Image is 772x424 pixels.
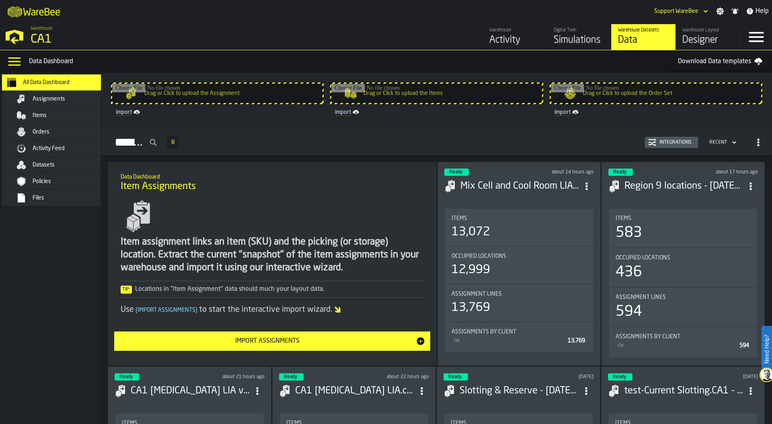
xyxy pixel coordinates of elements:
[2,107,115,124] li: menu Items
[136,307,138,313] span: [
[645,137,698,148] button: button-Integrations
[452,329,516,335] span: Assignments by Client
[460,385,579,397] h3: Slotting & Reserve - [DATE].csv
[617,343,736,348] div: CH
[460,385,579,397] div: Slotting & Reserve - 08.05.25.csv
[618,34,669,47] div: Data
[23,79,70,86] span: All Data Dashboard
[171,140,175,145] span: 8
[33,178,51,185] span: Policies
[119,375,133,379] span: Ready
[616,255,751,261] div: Title
[163,136,183,149] div: ButtonLoadMore-Load More-Prev-First-Last
[613,375,626,379] span: Ready
[445,322,593,352] div: stat-Assignments by Client
[675,24,740,50] a: link-to-/wh/i/76e2a128-1b54-4d66-80d4-05ae4c277723/designer
[121,172,424,180] h2: Sub Title
[696,169,758,175] div: Updated: 30/09/2025, 23:54:11 Created: 30/09/2025, 23:54:08
[284,375,297,379] span: Ready
[743,6,772,16] label: button-toggle-Help
[616,215,751,222] div: Title
[452,225,490,239] div: 13,072
[616,264,642,280] div: 436
[2,91,115,107] li: menu Assignments
[448,375,462,379] span: Ready
[29,57,671,66] div: Data Dashboard
[616,333,680,340] span: Assignments by Client
[121,304,424,315] div: Use to start the interactive import wizard.
[33,96,65,102] span: Assignments
[121,286,132,294] span: Tip:
[131,385,250,397] h3: CA1 [MEDICAL_DATA] LIA v5.csv
[2,74,115,91] li: menu All Data Dashboard
[609,327,757,357] div: stat-Assignments by Client
[2,140,115,157] li: menu Activity Feed
[728,7,742,15] label: button-toggle-Notifications
[452,253,506,259] span: Occupied Locations
[112,84,322,103] input: Drag or Click to upload the Assignment
[656,140,695,145] div: Integrations
[114,168,430,197] div: title-Item Assignments
[608,207,758,359] section: card-AssignmentDashboardCard
[696,374,758,380] div: Updated: 17/09/2025, 18:37:37 Created: 17/09/2025, 18:37:31
[568,338,585,344] span: 13,769
[131,385,250,397] div: CA1 Enteral LIA v5.csv
[609,248,757,287] div: stat-Occupied Locations
[713,7,727,15] label: button-toggle-Settings
[452,253,587,259] div: Title
[624,385,743,397] div: test-Current Slotting.CA1 - 09.17.25.csv-2025-09-17
[119,336,416,346] div: Import Assignments
[608,169,633,176] div: status-3 2
[452,215,587,222] div: Title
[452,263,490,277] div: 12,999
[532,169,594,175] div: Updated: 01/10/2025, 02:04:47 Created: 01/10/2025, 02:04:41
[453,338,565,344] div: CH
[134,307,199,313] span: Import Assignments
[108,162,437,366] div: ItemListCard-
[706,138,738,147] div: DropdownMenuValue-4
[460,180,579,193] div: Mix Cell and Cool Room LIA - 9.30.2025.csv
[452,329,587,335] div: Title
[616,333,751,340] div: Title
[616,340,751,351] div: StatList-item-CH
[452,335,587,346] div: StatList-item-CH
[332,107,541,117] a: link-to-/wh/i/76e2a128-1b54-4d66-80d4-05ae4c277723/import/items/
[489,34,540,47] div: Activity
[616,294,666,301] span: Assignment lines
[489,27,540,33] div: Warehouse
[609,288,757,326] div: stat-Assignment lines
[624,180,743,193] div: Region 9 locations - 9.30.2025.csv
[756,6,769,16] span: Help
[613,170,626,175] span: Ready
[101,127,772,155] h2: button-Assignments
[740,24,772,50] label: button-toggle-Menu
[121,180,196,193] span: Item Assignments
[616,294,751,301] div: Title
[445,284,593,321] div: stat-Assignment lines
[554,27,605,33] div: Digital Twin
[682,34,733,47] div: Designer
[33,129,49,135] span: Orders
[532,374,593,380] div: Updated: 26/09/2025, 19:57:01 Created: 26/09/2025, 19:56:27
[671,54,769,70] a: Download Data templates
[554,34,605,47] div: Simulations
[616,225,642,241] div: 583
[121,284,424,294] div: Locations in "Item Assignment" data should much your layout data.
[295,385,415,397] div: CA1 Enteral LIA.csv
[2,190,115,206] li: menu Files
[452,301,490,315] div: 13,769
[113,107,322,117] a: link-to-/wh/i/76e2a128-1b54-4d66-80d4-05ae4c277723/import/assignment/
[115,373,139,381] div: status-3 2
[33,195,44,201] span: Files
[195,307,197,313] span: ]
[624,385,743,397] h3: test-Current Slotting.CA1 - [DATE].csv-2025-09-17
[3,54,26,70] label: button-toggle-Data Menu
[31,26,52,31] span: Warehouse
[551,107,761,117] a: link-to-/wh/i/76e2a128-1b54-4d66-80d4-05ae4c277723/import/orders/
[709,140,727,145] div: DropdownMenuValue-4
[2,157,115,173] li: menu Datasets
